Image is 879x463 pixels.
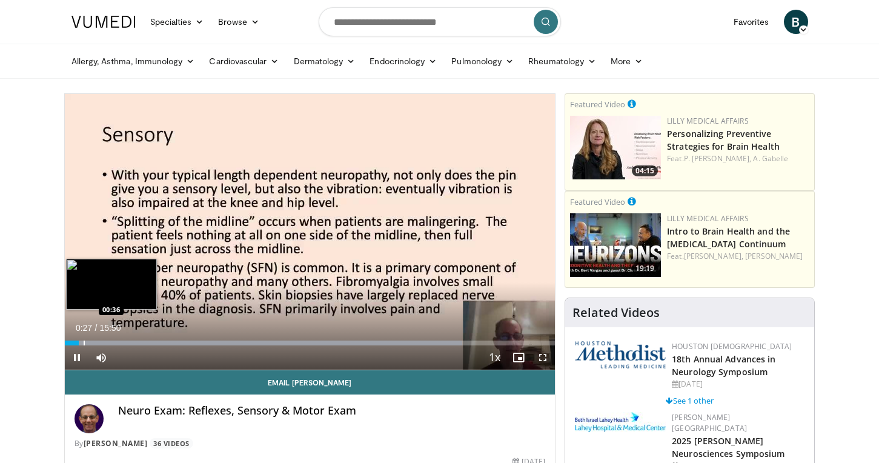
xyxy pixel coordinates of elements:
[632,165,658,176] span: 04:15
[75,404,104,433] img: Avatar
[211,10,267,34] a: Browse
[667,225,790,250] a: Intro to Brain Health and the [MEDICAL_DATA] Continuum
[99,323,121,333] span: 15:50
[784,10,808,34] a: B
[444,49,521,73] a: Pulmonology
[118,404,546,418] h4: Neuro Exam: Reflexes, Sensory & Motor Exam
[570,213,661,277] a: 19:19
[672,379,804,390] div: [DATE]
[570,116,661,179] a: 04:15
[66,259,157,310] img: image.jpeg
[64,49,202,73] a: Allergy, Asthma, Immunology
[667,128,780,152] a: Personalizing Preventive Strategies for Brain Health
[202,49,286,73] a: Cardiovascular
[667,251,809,262] div: Feat.
[506,345,531,370] button: Enable picture-in-picture mode
[667,116,749,126] a: Lilly Medical Affairs
[570,116,661,179] img: c3be7821-a0a3-4187-927a-3bb177bd76b4.png.150x105_q85_crop-smart_upscale.jpg
[521,49,603,73] a: Rheumatology
[684,153,752,164] a: P. [PERSON_NAME],
[570,99,625,110] small: Featured Video
[65,370,556,395] a: Email [PERSON_NAME]
[95,323,98,333] span: /
[65,94,556,370] video-js: Video Player
[89,345,113,370] button: Mute
[570,213,661,277] img: a80fd508-2012-49d4-b73e-1d4e93549e78.png.150x105_q85_crop-smart_upscale.jpg
[75,438,546,449] div: By
[672,353,775,378] a: 18th Annual Advances in Neurology Symposium
[632,263,658,274] span: 19:19
[143,10,211,34] a: Specialties
[531,345,555,370] button: Fullscreen
[684,251,743,261] a: [PERSON_NAME],
[362,49,444,73] a: Endocrinology
[575,341,666,368] img: 5e4488cc-e109-4a4e-9fd9-73bb9237ee91.png.150x105_q85_autocrop_double_scale_upscale_version-0.2.png
[575,412,666,432] img: e7977282-282c-4444-820d-7cc2733560fd.jpg.150x105_q85_autocrop_double_scale_upscale_version-0.2.jpg
[572,305,660,320] h4: Related Videos
[745,251,803,261] a: [PERSON_NAME]
[76,323,92,333] span: 0:27
[570,196,625,207] small: Featured Video
[65,341,556,345] div: Progress Bar
[672,435,784,459] a: 2025 [PERSON_NAME] Neurosciences Symposium
[319,7,561,36] input: Search topics, interventions
[672,341,792,351] a: Houston [DEMOGRAPHIC_DATA]
[666,395,714,406] a: See 1 other
[726,10,777,34] a: Favorites
[150,438,194,448] a: 36 Videos
[287,49,363,73] a: Dermatology
[71,16,136,28] img: VuMedi Logo
[672,412,747,433] a: [PERSON_NAME][GEOGRAPHIC_DATA]
[482,345,506,370] button: Playback Rate
[667,153,809,164] div: Feat.
[65,345,89,370] button: Pause
[603,49,650,73] a: More
[753,153,788,164] a: A. Gabelle
[84,438,148,448] a: [PERSON_NAME]
[667,213,749,224] a: Lilly Medical Affairs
